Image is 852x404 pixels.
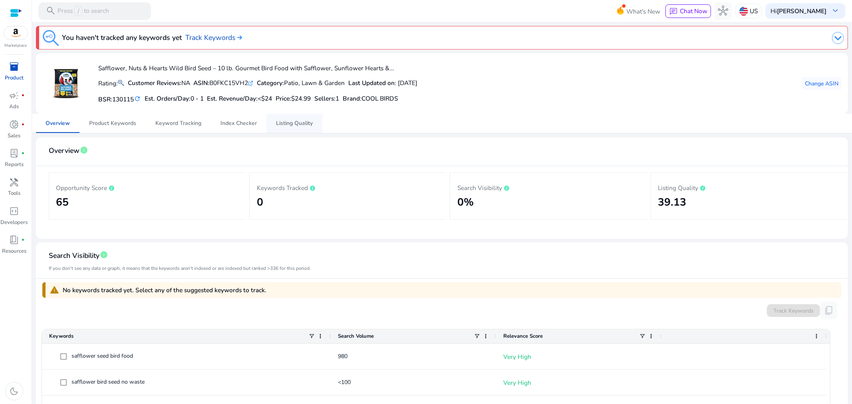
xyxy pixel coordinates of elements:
[185,32,242,43] a: Track Keywords
[348,79,395,87] b: Last Updated on
[457,183,639,192] p: Search Visibility
[338,333,374,340] span: Search Volume
[207,95,272,102] h5: Est. Revenue/Day:
[8,132,21,140] p: Sales
[5,161,24,169] p: Reports
[338,378,351,386] span: <100
[56,196,238,209] h2: 65
[71,352,133,360] span: safflower seed bird food
[771,8,826,14] p: Hi
[49,285,60,295] span: warning
[193,79,209,87] b: ASIN:
[51,69,81,99] img: 51Rgy6kZN7L._AC_US100_.jpg
[680,7,707,15] span: Chat Now
[658,183,840,192] p: Listing Quality
[193,78,253,87] div: B0FKC15VH2
[257,79,284,87] b: Category:
[291,94,311,103] span: $24.99
[276,121,313,126] span: Listing Quality
[49,144,79,158] span: Overview
[9,91,20,101] span: campaign
[9,235,20,245] span: book_4
[235,35,242,40] img: arrow-right.svg
[128,79,181,87] b: Customer Reviews:
[503,374,654,391] p: Very High
[134,95,141,103] mat-icon: refresh
[4,26,28,40] img: amazon.svg
[336,94,339,103] span: 1
[62,32,182,43] h3: You haven't tracked any keywords yet
[98,65,417,72] h4: Safflower, Nuts & Hearts Wild Bird Seed – 10 lb. Gourmet Bird Food with Safflower, Sunflower Hear...
[43,30,59,46] img: keyword-tracking.svg
[669,7,678,16] span: chat
[5,74,24,82] p: Product
[338,353,348,360] span: 980
[750,4,758,18] p: US
[58,6,109,16] p: Press to search
[10,103,19,111] p: Ads
[56,183,238,192] p: Opportunity Score
[258,94,272,103] span: <$24
[21,123,25,127] span: fiber_manual_record
[802,77,842,90] button: Change ASIN
[9,206,20,216] span: code_blocks
[46,6,56,16] span: search
[830,6,840,16] span: keyboard_arrow_down
[71,378,145,386] span: safflower bird seed no waste
[658,196,840,209] h2: 39.13
[9,386,20,396] span: dark_mode
[832,32,844,44] img: dropdown-arrow.svg
[626,4,660,18] span: What's New
[128,78,190,87] div: NA
[503,349,654,365] p: Very High
[21,238,25,242] span: fiber_manual_record
[74,6,82,16] span: /
[8,190,20,198] p: Tools
[718,6,728,16] span: hub
[49,249,99,263] span: Search Visibility
[145,95,204,102] h5: Est. Orders/Day:
[715,2,732,20] button: hub
[257,196,439,209] h2: 0
[99,250,108,259] span: info
[112,95,134,103] span: 130115
[9,148,20,158] span: lab_profile
[79,146,88,154] span: info
[257,78,345,87] div: Patio, Lawn & Garden
[2,248,26,255] p: Resources
[739,7,748,16] img: us.svg
[49,333,73,340] span: Keywords
[191,94,204,103] span: 0 - 1
[361,94,398,103] span: COOL BIRDS
[98,94,141,103] h5: BSR:
[1,219,28,227] p: Developers
[46,121,70,126] span: Overview
[348,78,417,87] div: : [DATE]
[9,177,20,188] span: handyman
[9,61,20,72] span: inventory_2
[49,265,311,272] mat-card-subtitle: If you don't see any data or graph, it means that the keywords aren't indexed or are indexed but ...
[5,43,27,49] p: Marketplace
[343,94,360,103] span: Brand
[89,121,136,126] span: Product Keywords
[220,121,257,126] span: Index Checker
[98,78,124,88] p: Rating:
[9,119,20,130] span: donut_small
[343,95,398,102] h5: :
[63,286,266,295] span: No keywords tracked yet. Select any of the suggested keywords to track.
[21,94,25,97] span: fiber_manual_record
[155,121,201,126] span: Keyword Tracking
[777,7,826,15] b: [PERSON_NAME]
[276,95,311,102] h5: Price:
[257,183,439,192] p: Keywords Tracked
[503,333,543,340] span: Relevance Score
[457,196,639,209] h2: 0%
[314,95,339,102] h5: Sellers:
[805,79,838,88] span: Change ASIN
[665,4,711,18] button: chatChat Now
[21,152,25,155] span: fiber_manual_record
